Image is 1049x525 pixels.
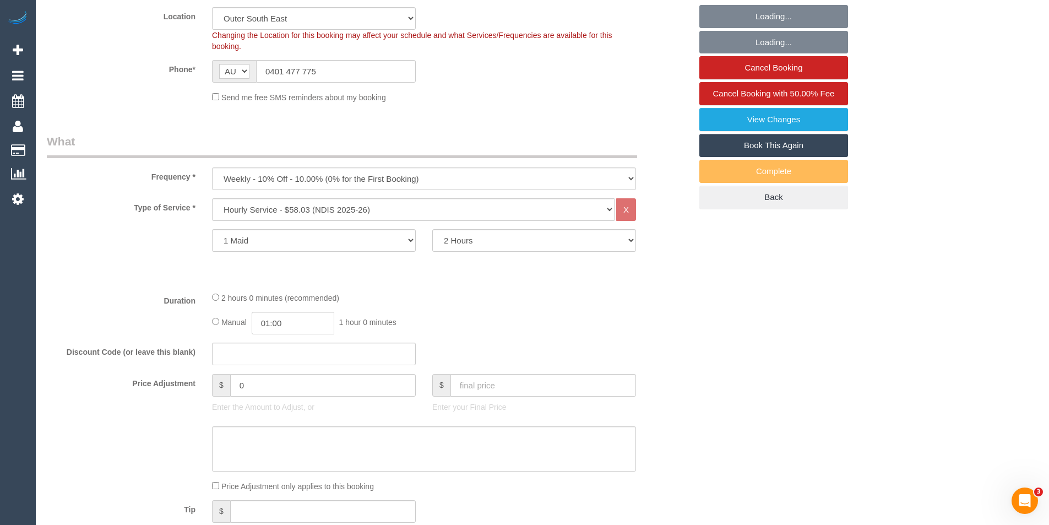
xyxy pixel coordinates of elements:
[212,500,230,523] span: $
[1012,488,1038,514] iframe: Intercom live chat
[699,186,848,209] a: Back
[432,374,450,397] span: $
[39,291,204,306] label: Duration
[221,294,339,302] span: 2 hours 0 minutes (recommended)
[212,402,416,413] p: Enter the Amount to Adjust, or
[221,93,386,102] span: Send me free SMS reminders about my booking
[212,31,612,51] span: Changing the Location for this booking may affect your schedule and what Services/Frequencies are...
[39,60,204,75] label: Phone*
[221,482,374,491] span: Price Adjustment only applies to this booking
[450,374,636,397] input: final price
[47,133,637,158] legend: What
[39,374,204,389] label: Price Adjustment
[339,318,396,327] span: 1 hour 0 minutes
[699,134,848,157] a: Book This Again
[39,7,204,22] label: Location
[39,343,204,358] label: Discount Code (or leave this blank)
[39,167,204,182] label: Frequency *
[39,198,204,213] label: Type of Service *
[39,500,204,515] label: Tip
[1034,488,1043,496] span: 3
[256,60,416,83] input: Phone*
[699,82,848,105] a: Cancel Booking with 50.00% Fee
[212,374,230,397] span: $
[713,89,835,98] span: Cancel Booking with 50.00% Fee
[699,108,848,131] a: View Changes
[7,11,29,26] img: Automaid Logo
[699,56,848,79] a: Cancel Booking
[432,402,636,413] p: Enter your Final Price
[221,318,247,327] span: Manual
